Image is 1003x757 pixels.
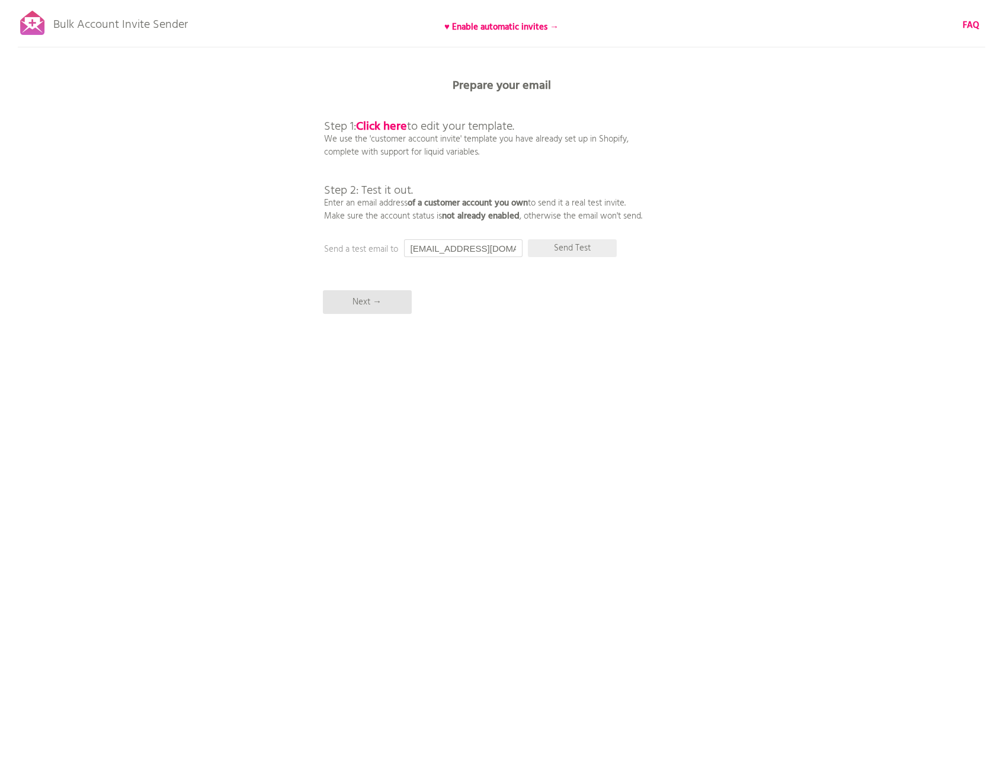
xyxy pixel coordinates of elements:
p: Send a test email to [324,243,561,256]
span: Step 1: to edit your template. [324,117,514,136]
p: Next → [323,290,412,314]
p: We use the 'customer account invite' template you have already set up in Shopify, complete with s... [324,95,642,223]
b: not already enabled [442,209,520,223]
span: Step 2: Test it out. [324,181,413,200]
p: Send Test [528,239,617,257]
a: Click here [356,117,407,136]
b: of a customer account you own [408,196,528,210]
a: FAQ [963,19,979,32]
p: Bulk Account Invite Sender [53,7,188,37]
b: ♥ Enable automatic invites → [444,20,559,34]
b: FAQ [963,18,979,33]
b: Prepare your email [453,76,551,95]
